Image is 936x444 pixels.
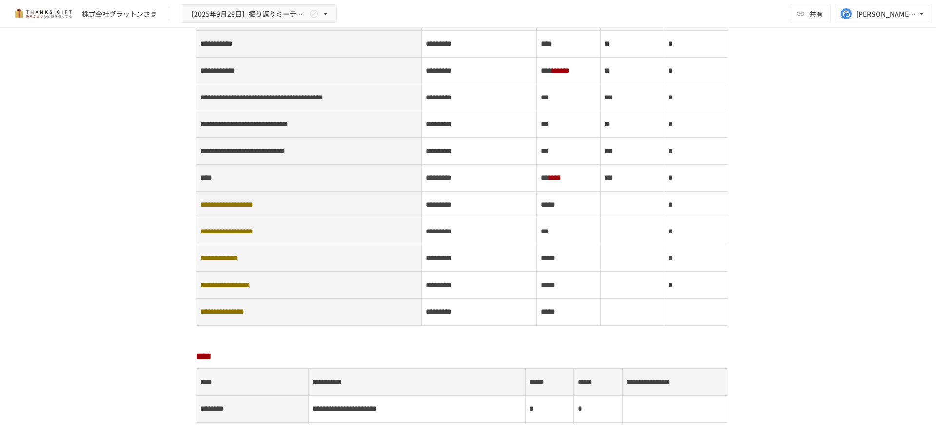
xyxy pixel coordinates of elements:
button: [PERSON_NAME][EMAIL_ADDRESS][DOMAIN_NAME] [835,4,932,23]
button: 共有 [790,4,831,23]
span: 【2025年9月29日】振り返りミーティング [187,8,307,20]
div: 株式会社グラットンさま [82,9,157,19]
div: [PERSON_NAME][EMAIL_ADDRESS][DOMAIN_NAME] [856,8,916,20]
span: 共有 [809,8,823,19]
button: 【2025年9月29日】振り返りミーティング [181,4,337,23]
img: mMP1OxWUAhQbsRWCurg7vIHe5HqDpP7qZo7fRoNLXQh [12,6,74,21]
